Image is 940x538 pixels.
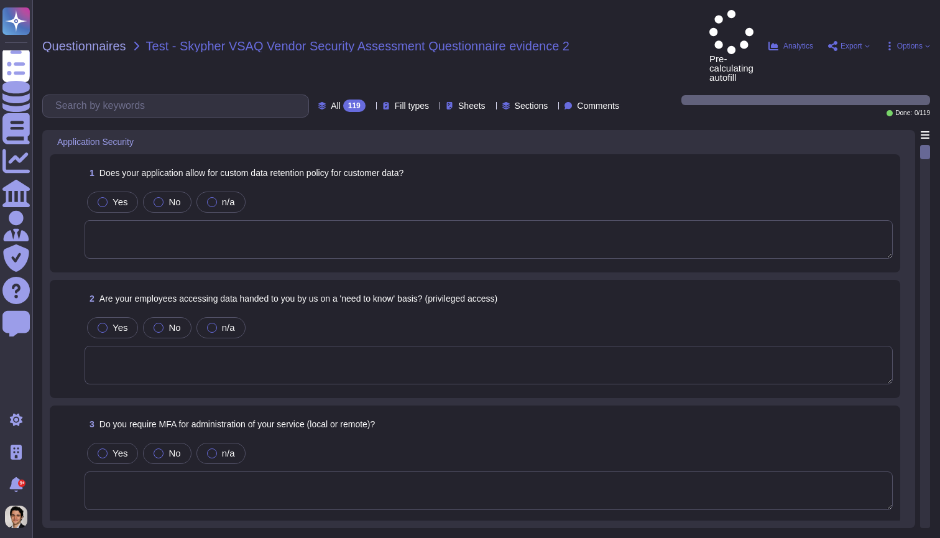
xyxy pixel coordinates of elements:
span: 2 [85,294,94,303]
span: Does your application allow for custom data retention policy for customer data? [99,168,403,178]
input: Search by keywords [49,95,308,117]
span: Comments [577,101,619,110]
span: Yes [113,322,127,333]
button: user [2,503,36,531]
span: Yes [113,448,127,458]
span: Analytics [783,42,813,50]
span: Pre-calculating autofill [709,10,753,82]
span: Yes [113,197,127,207]
span: Test - Skypher VSAQ Vendor Security Assessment Questionnaire evidence 2 [146,40,569,52]
span: Sheets [458,101,486,110]
span: Export [841,42,862,50]
span: Options [897,42,923,50]
span: Fill types [395,101,429,110]
span: Sections [515,101,548,110]
span: n/a [222,322,235,333]
span: No [168,448,180,458]
div: 119 [343,100,366,112]
span: Do you require MFA for administration of your service (local or remote)? [99,419,376,429]
span: No [168,322,180,333]
span: All [331,101,341,110]
span: Are your employees accessing data handed to you by us on a 'need to know' basis? (privileged access) [99,294,497,304]
div: 9+ [18,480,25,487]
span: n/a [222,448,235,458]
span: Questionnaires [42,40,126,52]
button: Analytics [768,41,813,51]
span: No [168,197,180,207]
span: Done: [895,110,912,116]
span: 1 [85,169,94,177]
span: n/a [222,197,235,207]
span: 0 / 119 [915,110,930,116]
img: user [5,506,27,528]
span: 3 [85,420,94,429]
